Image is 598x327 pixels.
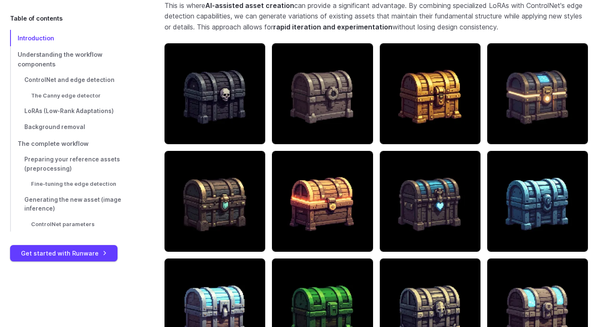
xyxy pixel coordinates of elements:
img: chest made of rock, gaming asset, pixel art, pixel_art_style, black background [272,43,373,144]
span: Understanding the workflow components [18,51,102,68]
a: Preparing your reference assets (preprocessing) [10,152,138,177]
a: Understanding the workflow components [10,46,138,72]
span: Background removal [24,124,85,130]
strong: rapid iteration and experimentation [273,23,392,31]
span: Preparing your reference assets (preprocessing) [24,156,120,172]
span: LoRAs (Low-Rank Adaptations) [24,108,114,114]
a: Background removal [10,119,138,135]
span: Table of contents [10,13,63,23]
img: ice crystal chest, gaming asset, pixel art, pixel_art_style, black background [380,151,480,252]
img: ancient jade chest, gaming asset, pixel art, pixel_art_style, black background [165,151,265,252]
a: ControlNet parameters [10,217,138,232]
img: golden chest, gaming asset, pixel art, pixel_art_style, black background [380,43,480,144]
span: ControlNet parameters [31,221,94,227]
a: The complete workflow [10,135,138,152]
span: Generating the new asset (image inference) [24,196,121,212]
a: Get started with Runware [10,245,118,261]
a: ControlNet and edge detection [10,72,138,88]
span: The complete workflow [18,140,89,147]
img: mechanical gear chest, gaming asset, pixel art, pixel_art_style, black background [487,151,588,252]
a: Fine-tuning the edge detection [10,177,138,192]
p: This is where can provide a significant advantage. By combining specialized LoRAs with ControlNet... [165,0,588,33]
a: Generating the new asset (image inference) [10,192,138,217]
span: Fine-tuning the edge detection [31,181,116,187]
strong: AI-assisted asset creation [205,1,294,10]
span: The Canny edge detector [31,92,101,99]
span: ControlNet and edge detection [24,76,115,83]
span: Introduction [18,34,54,42]
a: LoRAs (Low-Rank Adaptations) [10,103,138,119]
img: magical blue chest, gaming asset, pixel art, pixel_art_style, black background [487,43,588,144]
a: The Canny edge detector [10,88,138,103]
a: Introduction [10,30,138,46]
img: skull chest, gaming asset, pixel art, pixel_art_style, black background [165,43,265,144]
img: burning lava chest, gaming asset, pixel art, pixel_art_style, black background [272,151,373,252]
